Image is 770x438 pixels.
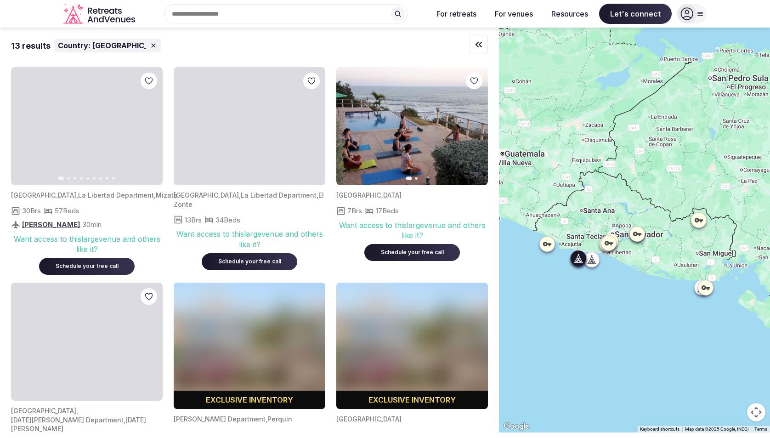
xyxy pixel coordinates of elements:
div: Exclusive inventory [174,394,325,405]
img: Featured image for venue [174,67,325,185]
span: Country: [58,40,91,51]
a: Terms [754,427,767,432]
button: Go to slide 2 [415,177,418,180]
div: Want access to this large venue and others like it? [174,229,325,250]
img: Featured image for venue [11,67,163,185]
button: Resources [544,4,595,24]
img: Blurred cover image for a premium venue [174,283,325,409]
span: , [317,191,318,199]
img: Featured image for venue [11,283,163,401]
svg: Retreats and Venues company logo [63,4,137,24]
span: , [239,191,241,199]
span: [PERSON_NAME] Department [174,415,266,423]
span: [GEOGRAPHIC_DATA] [336,415,402,423]
a: Schedule your free call [364,247,460,256]
div: Want access to this large venue and others like it? [11,234,163,255]
a: Schedule your free call [39,261,135,270]
span: [GEOGRAPHIC_DATA] [11,191,76,199]
button: Go to slide 4 [80,177,83,180]
span: , [266,415,267,423]
img: Featured image for venue [336,67,488,185]
div: Exclusive inventory [336,394,488,405]
button: Go to slide 1 [406,176,412,180]
span: Let's connect [599,4,672,24]
span: [GEOGRAPHIC_DATA] [174,191,239,199]
a: Open this area in Google Maps (opens a new window) [501,421,532,432]
img: Google [501,421,532,432]
div: Schedule your free call [213,258,286,266]
img: Blurred cover image for a premium venue [336,283,488,409]
a: Schedule your free call [202,256,297,265]
span: , [124,416,125,424]
div: Schedule your free call [50,262,124,270]
span: Map data ©2025 Google, INEGI [685,427,749,432]
span: [GEOGRAPHIC_DATA] [11,407,76,415]
button: Go to slide 3 [74,177,76,180]
span: 7 Brs [347,206,362,216]
span: 30 min [82,220,102,229]
button: Go to slide 1 [58,176,64,180]
span: [PERSON_NAME] [22,220,80,229]
button: Keyboard shortcuts [640,426,679,432]
div: Want access to this large venue and others like it? [336,220,488,241]
span: 17 Beds [376,206,399,216]
button: For venues [487,4,540,24]
span: [DATE][PERSON_NAME] Department [11,416,124,424]
button: Go to slide 7 [99,177,102,180]
button: Go to slide 8 [106,177,108,180]
button: Go to slide 9 [112,177,115,180]
a: Visit the homepage [63,4,137,24]
span: , [76,191,78,199]
span: La Libertad Department [241,191,317,199]
span: Mizata [156,191,178,199]
span: [GEOGRAPHIC_DATA] [92,40,171,51]
span: Perquin [267,415,292,423]
span: 34 Beds [215,215,240,225]
button: Go to slide 2 [67,177,70,180]
button: Go to slide 5 [86,177,89,180]
span: 13 Brs [185,215,202,225]
span: , [154,191,156,199]
div: 13 results [11,40,51,51]
span: , [76,407,78,415]
span: [GEOGRAPHIC_DATA] [336,191,402,199]
button: Map camera controls [747,403,765,421]
span: 57 Beds [55,206,79,216]
span: El Zonte [174,191,324,208]
span: La Libertad Department [78,191,154,199]
button: For retreats [429,4,484,24]
button: Go to slide 6 [93,177,96,180]
div: Schedule your free call [375,249,449,256]
span: 30 Brs [22,206,41,216]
